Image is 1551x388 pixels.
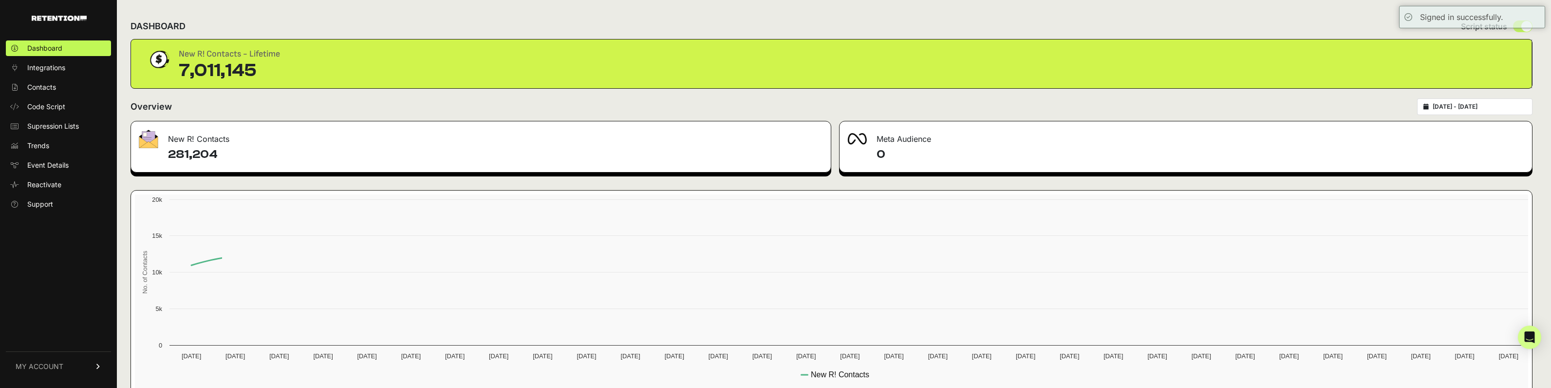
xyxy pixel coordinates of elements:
[155,305,162,312] text: 5k
[152,196,162,203] text: 20k
[877,147,1525,162] h4: 0
[139,130,158,148] img: fa-envelope-19ae18322b30453b285274b1b8af3d052b27d846a4fbe8435d1a52b978f639a2.png
[179,61,280,80] div: 7,011,145
[27,199,53,209] span: Support
[27,160,69,170] span: Event Details
[840,352,860,360] text: [DATE]
[1016,352,1035,360] text: [DATE]
[357,352,377,360] text: [DATE]
[1499,352,1518,360] text: [DATE]
[182,352,201,360] text: [DATE]
[6,79,111,95] a: Contacts
[131,121,831,151] div: New R! Contacts
[16,362,63,371] span: MY ACCOUNT
[1455,352,1475,360] text: [DATE]
[6,351,111,381] a: MY ACCOUNT
[147,47,171,72] img: dollar-coin-05c43ed7efb7bc0c12610022525b4bbbb207c7efeef5aecc26f025e68dcafac9.png
[27,141,49,151] span: Trends
[27,43,62,53] span: Dashboard
[27,82,56,92] span: Contacts
[6,196,111,212] a: Support
[168,147,823,162] h4: 281,204
[131,19,186,33] h2: DASHBOARD
[179,47,280,61] div: New R! Contacts - Lifetime
[709,352,728,360] text: [DATE]
[152,232,162,239] text: 15k
[847,133,867,145] img: fa-meta-2f981b61bb99beabf952f7030308934f19ce035c18b003e963880cc3fabeebb7.png
[6,177,111,193] a: Reactivate
[811,370,869,379] text: New R! Contacts
[131,100,172,114] h2: Overview
[313,352,333,360] text: [DATE]
[32,16,87,21] img: Retention.com
[1518,326,1541,349] div: Open Intercom Messenger
[972,352,991,360] text: [DATE]
[665,352,684,360] text: [DATE]
[6,157,111,173] a: Event Details
[1147,352,1167,360] text: [DATE]
[1411,352,1430,360] text: [DATE]
[1192,352,1211,360] text: [DATE]
[884,352,904,360] text: [DATE]
[1420,11,1503,23] div: Signed in successfully.
[1279,352,1299,360] text: [DATE]
[1367,352,1386,360] text: [DATE]
[533,352,552,360] text: [DATE]
[27,63,65,73] span: Integrations
[6,99,111,115] a: Code Script
[621,352,640,360] text: [DATE]
[6,60,111,76] a: Integrations
[796,352,816,360] text: [DATE]
[1323,352,1343,360] text: [DATE]
[445,352,465,360] text: [DATE]
[1235,352,1255,360] text: [DATE]
[152,269,162,276] text: 10k
[1103,352,1123,360] text: [DATE]
[489,352,508,360] text: [DATE]
[401,352,421,360] text: [DATE]
[752,352,772,360] text: [DATE]
[269,352,289,360] text: [DATE]
[1060,352,1079,360] text: [DATE]
[141,251,149,293] text: No. of Contacts
[159,342,162,349] text: 0
[840,121,1532,151] div: Meta Audience
[6,138,111,154] a: Trends
[6,40,111,56] a: Dashboard
[6,118,111,134] a: Supression Lists
[27,180,61,190] span: Reactivate
[225,352,245,360] text: [DATE]
[27,102,65,112] span: Code Script
[577,352,596,360] text: [DATE]
[27,121,79,131] span: Supression Lists
[928,352,948,360] text: [DATE]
